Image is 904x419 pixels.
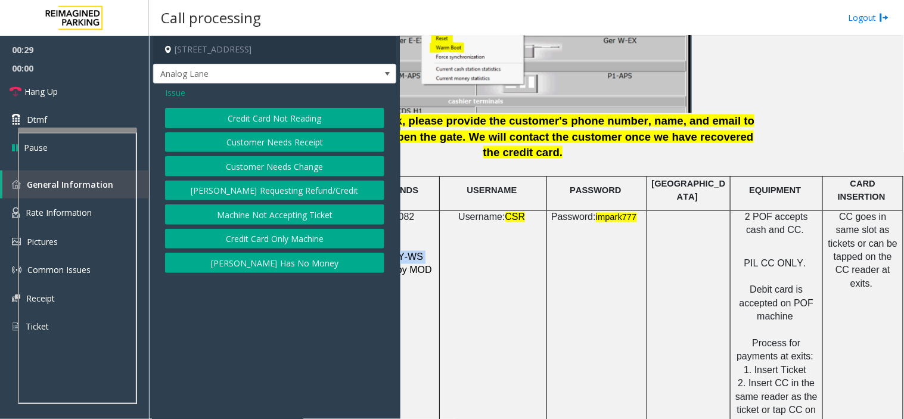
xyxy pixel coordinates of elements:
[27,113,47,126] span: Dtmf
[12,180,21,189] img: 'icon'
[165,181,384,201] button: [PERSON_NAME] Requesting Refund/Credit
[467,186,517,195] span: USERNAME
[12,238,21,246] img: 'icon'
[165,204,384,225] button: Machine Not Accepting Ticket
[154,64,347,83] span: Analog Lane
[838,179,886,201] span: CARD INSERTION
[551,212,596,222] span: Password:
[469,131,754,159] span: We will contact the customer once we have recovered the credit card.
[165,156,384,176] button: Customer Needs Change
[294,114,755,143] span: If this does not work, please provide the customer's phone number, name, and email to the manager...
[652,179,726,201] span: [GEOGRAPHIC_DATA]
[749,186,801,195] span: EQUIPMENT
[165,253,384,273] button: [PERSON_NAME] Has No Money
[828,212,898,289] span: CC goes in same slot as tickets or can be tapped on the CC reader at exits.
[165,229,384,249] button: Credit Card Only Machine
[737,339,813,362] span: Process for payments at exits:
[155,3,267,32] h3: Call processing
[849,11,889,24] a: Logout
[12,265,21,275] img: 'icon'
[880,11,889,24] img: logout
[2,170,149,198] a: General Information
[165,86,185,99] span: Issue
[24,85,58,98] span: Hang Up
[745,212,808,235] span: 2 POF accepts cash and CC.
[12,207,20,218] img: 'icon'
[153,36,396,64] h4: [STREET_ADDRESS]
[165,132,384,153] button: Customer Needs Receipt
[744,365,806,375] span: 1. Insert Ticket
[165,108,384,128] button: Credit Card Not Reading
[740,285,814,322] span: Debit card is accepted on POF machine
[744,259,806,269] span: PIL CC ONLY.
[596,212,598,222] span: i
[598,213,636,222] span: mpark777
[505,212,526,222] span: CSR
[570,186,621,195] span: PASSWORD
[458,212,505,222] span: Username:
[12,294,20,302] img: 'icon'
[12,321,20,332] img: 'icon'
